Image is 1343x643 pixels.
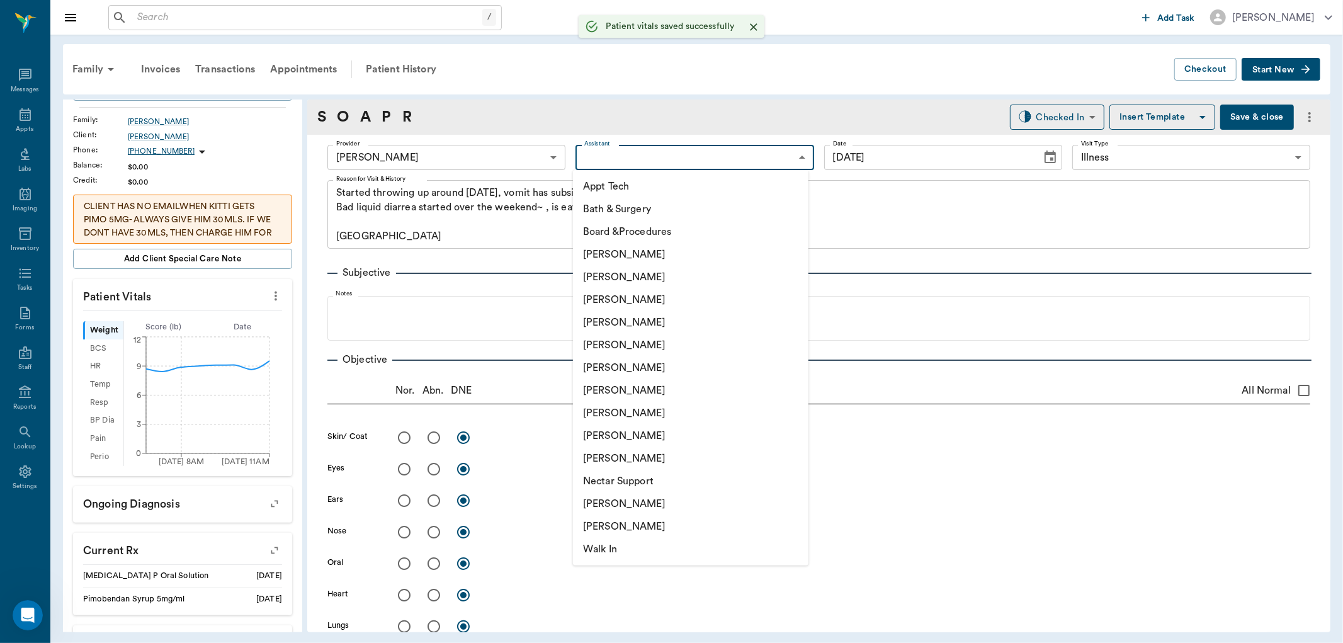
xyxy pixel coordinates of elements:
li: [PERSON_NAME] [573,402,808,424]
li: [PERSON_NAME] [573,447,808,470]
li: [PERSON_NAME] [573,379,808,402]
li: [PERSON_NAME] [573,288,808,311]
li: Appt Tech [573,175,808,198]
li: Nectar Support [573,470,808,492]
li: [PERSON_NAME] [573,243,808,266]
iframe: Intercom live chat [13,600,43,630]
li: [PERSON_NAME] [573,515,808,538]
li: Walk In [573,538,808,560]
li: Bath & Surgery [573,198,808,220]
div: Patient vitals saved successfully [606,15,735,38]
li: Board &Procedures [573,220,808,243]
li: [PERSON_NAME] [573,311,808,334]
li: [PERSON_NAME] [573,356,808,379]
li: [PERSON_NAME] [573,266,808,288]
button: Close [744,18,763,37]
li: [PERSON_NAME] [573,334,808,356]
li: [PERSON_NAME] [573,424,808,447]
li: [PERSON_NAME] [573,492,808,515]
